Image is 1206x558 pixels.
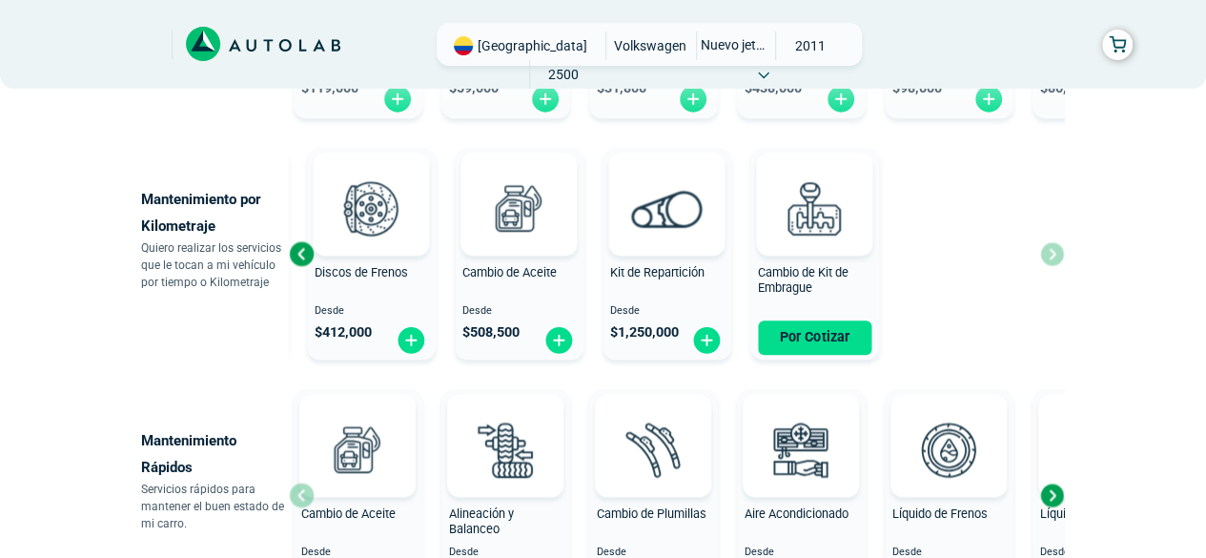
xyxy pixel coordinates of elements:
span: Kit de Repartición [610,265,705,279]
button: Cambio de Aceite Desde $508,500 [455,148,583,360]
span: NUEVO JETTA [697,31,765,58]
img: fi_plus-circle2.svg [973,84,1004,114]
span: Cambio de Aceite [462,265,557,279]
img: liquido_frenos-v3.svg [907,407,991,491]
img: fi_plus-circle2.svg [678,84,708,114]
img: AD0BCuuxAAAAAElFTkSuQmCC [477,398,534,455]
img: liquido_refrigerante-v3.svg [1054,407,1138,491]
img: AD0BCuuxAAAAAElFTkSuQmCC [772,398,829,455]
span: Desde [610,305,724,318]
img: fi_plus-circle2.svg [382,84,413,114]
span: [GEOGRAPHIC_DATA] [478,36,587,55]
span: Desde [315,305,428,318]
img: AD0BCuuxAAAAAElFTkSuQmCC [786,156,843,214]
span: Desde [462,305,576,318]
span: Cambio de Kit de Embrague [758,265,848,296]
span: Discos de Frenos [315,265,408,279]
img: correa_de_reparticion-v3.svg [631,190,703,227]
span: Alineación y Balanceo [449,506,514,537]
span: Líquido Refrigerante [1040,506,1148,521]
img: Flag of COLOMBIA [454,36,473,55]
img: fi_plus-circle2.svg [826,84,856,114]
img: AD0BCuuxAAAAAElFTkSuQmCC [329,398,386,455]
button: Kit de Repartición Desde $1,250,000 [603,148,731,360]
img: plumillas-v3.svg [611,407,695,491]
p: Servicios rápidos para mantener el buen estado de mi carro. [141,481,289,532]
img: alineacion_y_balanceo-v3.svg [463,407,547,491]
img: fi_plus-circle2.svg [543,325,574,355]
p: Mantenimiento Rápidos [141,427,289,481]
button: Por Cotizar [758,320,871,355]
img: frenos2-v3.svg [329,166,413,250]
img: AD0BCuuxAAAAAElFTkSuQmCC [624,398,682,455]
span: Cambio de Aceite [301,506,396,521]
span: $ 508,500 [462,324,520,341]
span: 2011 [776,31,844,60]
span: 2500 [530,60,598,89]
button: Cambio de Kit de Embrague Por Cotizar [750,148,879,360]
span: VOLKSWAGEN [614,31,686,60]
img: AD0BCuuxAAAAAElFTkSuQmCC [490,156,547,214]
img: cambio_de_aceite-v3.svg [477,166,561,250]
span: $ 412,000 [315,324,372,341]
img: aire_acondicionado-v3.svg [759,407,843,491]
img: fi_plus-circle2.svg [396,325,426,355]
span: Aire Acondicionado [745,506,848,521]
img: cambio_de_aceite-v3.svg [316,407,399,491]
img: AD0BCuuxAAAAAElFTkSuQmCC [342,156,399,214]
img: fi_plus-circle2.svg [691,325,722,355]
img: fi_plus-circle2.svg [530,84,561,114]
div: Previous slide [287,239,316,268]
span: Cambio de Plumillas [597,506,706,521]
img: AD0BCuuxAAAAAElFTkSuQmCC [638,156,695,214]
span: $ 1,250,000 [610,324,679,341]
p: Mantenimiento por Kilometraje [141,186,289,239]
span: Líquido de Frenos [892,506,988,521]
div: Next slide [1037,481,1066,509]
img: kit_de_embrague-v3.svg [772,166,856,250]
p: Quiero realizar los servicios que le tocan a mi vehículo por tiempo o Kilometraje [141,239,289,291]
img: AD0BCuuxAAAAAElFTkSuQmCC [920,398,977,455]
button: Discos de Frenos Desde $412,000 [307,148,436,360]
